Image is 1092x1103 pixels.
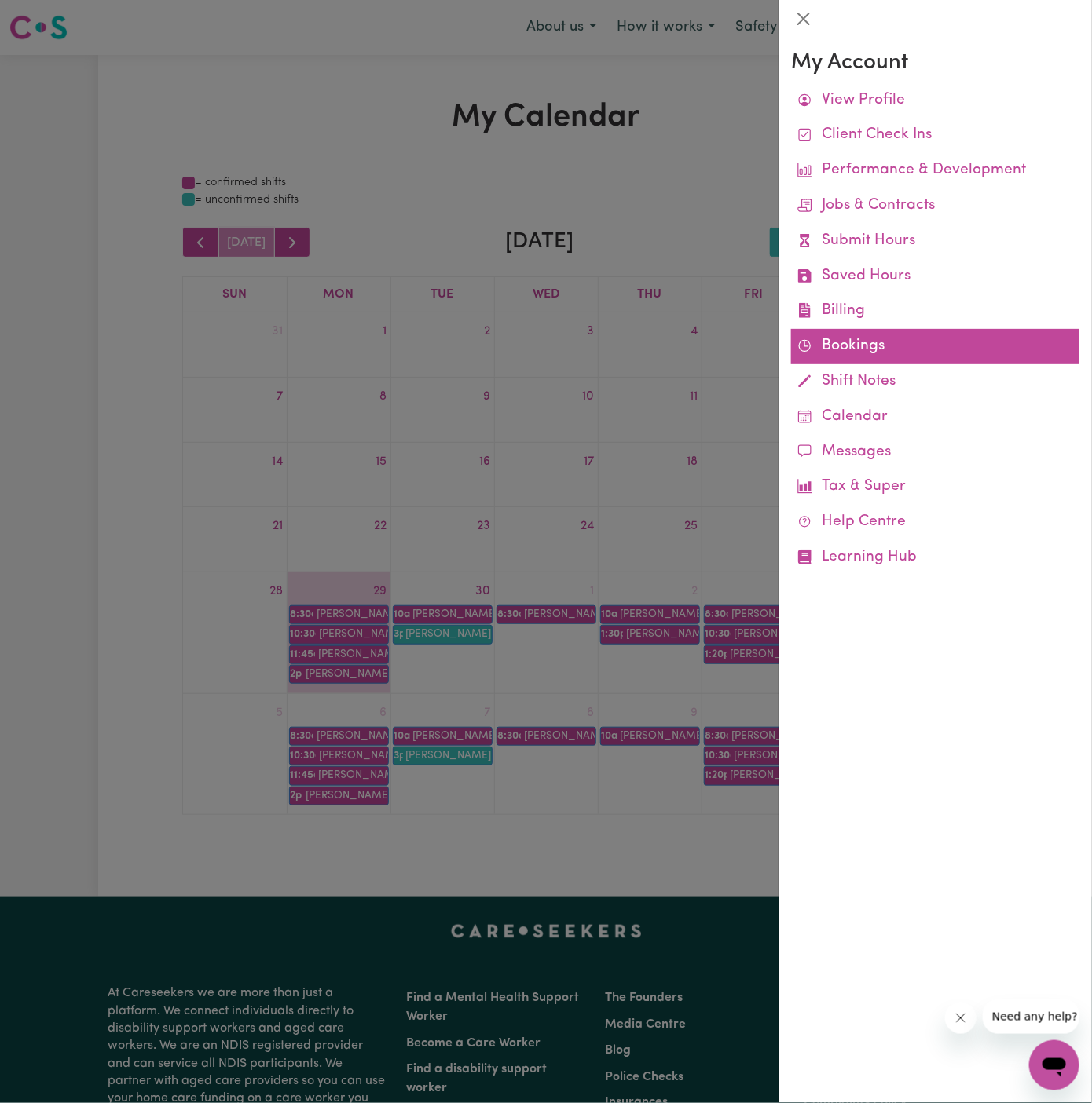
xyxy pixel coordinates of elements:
[791,540,1079,575] a: Learning Hub
[791,505,1079,540] a: Help Centre
[791,6,816,31] button: Close
[791,188,1079,224] a: Jobs & Contracts
[791,50,1079,77] h3: My Account
[983,999,1079,1034] iframe: Message from company
[791,224,1079,259] a: Submit Hours
[945,1003,977,1034] iframe: Close message
[791,364,1079,400] a: Shift Notes
[791,469,1079,505] a: Tax & Super
[791,118,1079,153] a: Client Check Ins
[791,259,1079,294] a: Saved Hours
[791,329,1079,364] a: Bookings
[791,83,1079,119] a: View Profile
[791,294,1079,329] a: Billing
[791,153,1079,188] a: Performance & Development
[1029,1040,1079,1090] iframe: Button to launch messaging window
[791,435,1079,470] a: Messages
[791,400,1079,435] a: Calendar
